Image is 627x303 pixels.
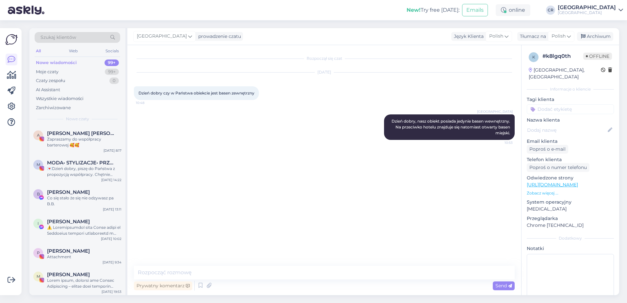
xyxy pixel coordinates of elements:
span: Offline [583,53,612,60]
p: Przeglądarka [527,215,614,222]
div: Prywatny komentarz [134,281,192,290]
div: # k8lgq0th [542,52,583,60]
p: Email klienta [527,138,614,145]
div: Poproś o e-mail [527,145,568,154]
p: Tagi klienta [527,96,614,103]
span: 10:53 [488,140,513,145]
p: Notatki [527,245,614,252]
div: Tłumacz na [517,33,546,40]
span: Polish [489,33,503,40]
div: Poproś o numer telefonu [527,163,589,172]
span: Dzień dobry czy w Państwa obiekcie jest basen zewnętrzny [138,91,254,95]
div: Archiwum [577,32,613,41]
a: [URL][DOMAIN_NAME] [527,182,578,188]
span: [GEOGRAPHIC_DATA] [137,33,187,40]
div: Nowe wiadomości [36,59,77,66]
div: Informacje o kliencie [527,86,614,92]
span: Paweł Pokarowski [47,248,90,254]
span: Dzień dobry, nasz obiekt posiada jedynie basen wewnętrzny. Na przeciwko hotelu znajduje się natom... [392,119,511,135]
p: Zobacz więcej ... [527,190,614,196]
span: MODA• STYLIZACJE• PRZEGLĄDY KOLEKCJI [47,160,115,166]
span: P [37,250,40,255]
div: Attachment [47,254,121,260]
div: 99+ [104,59,119,66]
input: Dodaj nazwę [527,126,606,134]
img: Askly Logo [5,33,18,46]
div: Zapraszamy do współpracy barterowej 🥰🥰 [47,136,121,148]
p: [MEDICAL_DATA] [527,206,614,212]
div: Moje czaty [36,69,58,75]
span: Monika Kowalewska [47,272,90,278]
div: Język Klienta [451,33,484,40]
div: Czaty zespołu [36,77,65,84]
div: [DATE] 10:02 [101,236,121,241]
button: Emails [462,4,488,16]
input: Dodać etykietę [527,104,614,114]
a: [GEOGRAPHIC_DATA][GEOGRAPHIC_DATA] [558,5,623,15]
div: Lorem ipsum, dolorsi ame Consec Adipiscing – elitse doei temporin utlaboreetd magn aliquaenim a m... [47,278,121,289]
div: Web [68,47,79,55]
span: Igor Jafar [47,219,90,225]
div: [DATE] 13:11 [103,207,121,212]
span: Nowe czaty [66,116,89,122]
span: k [532,55,535,59]
div: Wszystkie wiadomości [36,95,84,102]
div: 0 [109,77,119,84]
div: [GEOGRAPHIC_DATA] [558,10,616,15]
span: Send [495,283,512,289]
div: AI Assistant [36,87,60,93]
div: [DATE] 19:53 [102,289,121,294]
div: Socials [104,47,120,55]
div: Co się stało że się nie odzywasz pa B.B. [47,195,121,207]
span: A [37,133,40,138]
div: prowadzenie czatu [196,33,241,40]
span: M [37,162,40,167]
div: CR [546,6,555,15]
p: System operacyjny [527,199,614,206]
div: [DATE] [134,69,515,75]
p: Odwiedzone strony [527,175,614,181]
div: Dodatkowy [527,235,614,241]
div: [GEOGRAPHIC_DATA], [GEOGRAPHIC_DATA] [529,67,601,80]
div: [GEOGRAPHIC_DATA] [558,5,616,10]
div: 99+ [105,69,119,75]
div: 💌Dzień dobry, piszę do Państwa z propozycją współpracy. Chętnie odwiedziłabym Państwa hotel z rod... [47,166,121,177]
div: ⚠️ Loremipsumdol sita Conse adipi el Seddoeius tempori utlaboreetd m aliqua enimadmini veniamqún... [47,225,121,236]
span: 10:48 [136,100,160,105]
div: [DATE] 14:22 [101,177,121,182]
span: Szukaj klientów [40,34,76,41]
p: Nazwa klienta [527,117,614,124]
div: [DATE] 9:34 [103,260,121,265]
span: Anna Żukowska Ewa Adamczewska BLIŹNIACZKI • Bóg • rodzina • dom [47,130,115,136]
div: All [35,47,42,55]
p: Chrome [TECHNICAL_ID] [527,222,614,229]
div: Zarchiwizowane [36,105,71,111]
div: Rozpoczął się czat [134,56,515,61]
b: New! [407,7,421,13]
span: M [37,274,40,279]
span: Polish [552,33,566,40]
p: Telefon klienta [527,156,614,163]
div: Try free [DATE]: [407,6,459,14]
span: Bożena Bolewicz [47,189,90,195]
div: [DATE] 8:17 [104,148,121,153]
span: [GEOGRAPHIC_DATA] [477,109,513,114]
span: B [37,192,40,196]
span: I [38,221,39,226]
div: online [496,4,530,16]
